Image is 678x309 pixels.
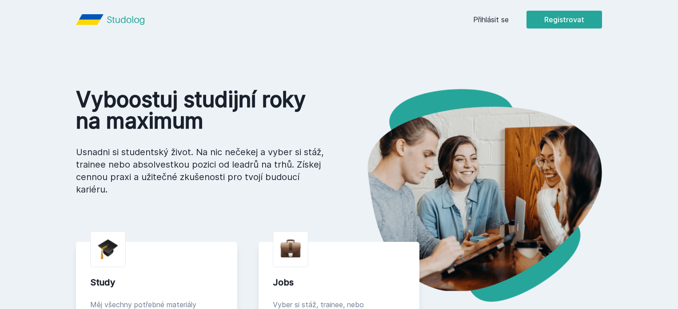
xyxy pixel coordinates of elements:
div: Jobs [273,276,406,289]
h1: Vyboostuj studijní roky na maximum [76,89,325,132]
a: Přihlásit se [473,14,509,25]
p: Usnadni si studentský život. Na nic nečekej a vyber si stáž, trainee nebo absolvestkou pozici od ... [76,146,325,196]
img: briefcase.png [280,237,301,260]
img: graduation-cap.png [98,239,118,260]
img: hero.png [339,89,602,302]
button: Registrovat [526,11,602,28]
div: Study [90,276,223,289]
